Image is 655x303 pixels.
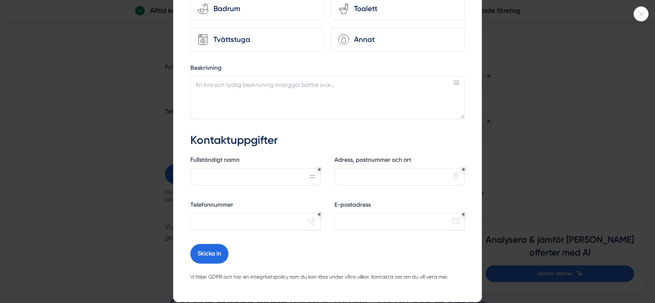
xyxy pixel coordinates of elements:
[318,168,321,171] div: Obligatoriskt
[190,156,321,166] label: Fullständigt namn
[318,213,321,216] div: Obligatoriskt
[190,201,321,211] label: Telefonnummer
[190,64,465,74] label: Beskrivning
[190,273,465,282] p: Vi följer GDPR och har en integritetspolicy som du kan läsa under våra villkor. Kontakta oss om d...
[334,201,465,211] label: E-postadress
[462,168,465,171] div: Obligatoriskt
[190,133,465,148] h3: Kontaktuppgifter
[334,156,465,166] label: Adress, postnummer och ort
[190,244,228,264] button: Skicka in
[462,213,465,216] div: Obligatoriskt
